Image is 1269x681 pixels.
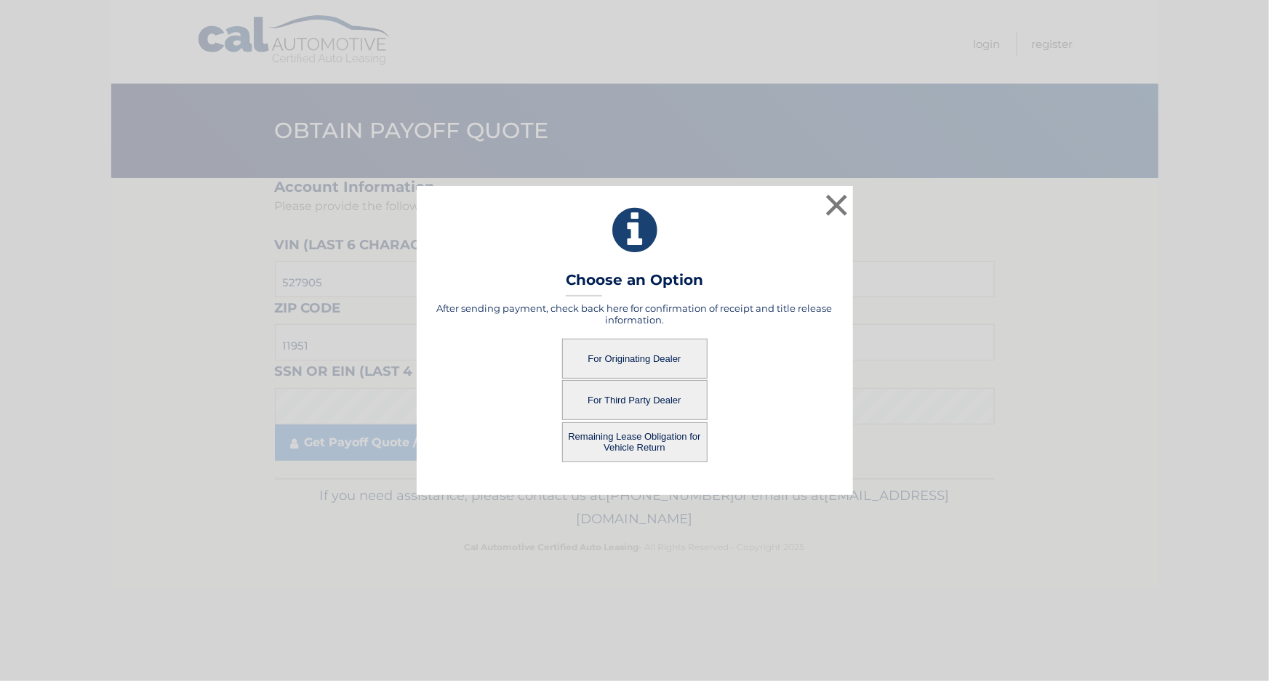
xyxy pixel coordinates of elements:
[822,190,852,219] button: ×
[562,422,708,462] button: Remaining Lease Obligation for Vehicle Return
[562,380,708,420] button: For Third Party Dealer
[435,302,835,326] h5: After sending payment, check back here for confirmation of receipt and title release information.
[562,339,708,379] button: For Originating Dealer
[566,271,703,297] h3: Choose an Option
